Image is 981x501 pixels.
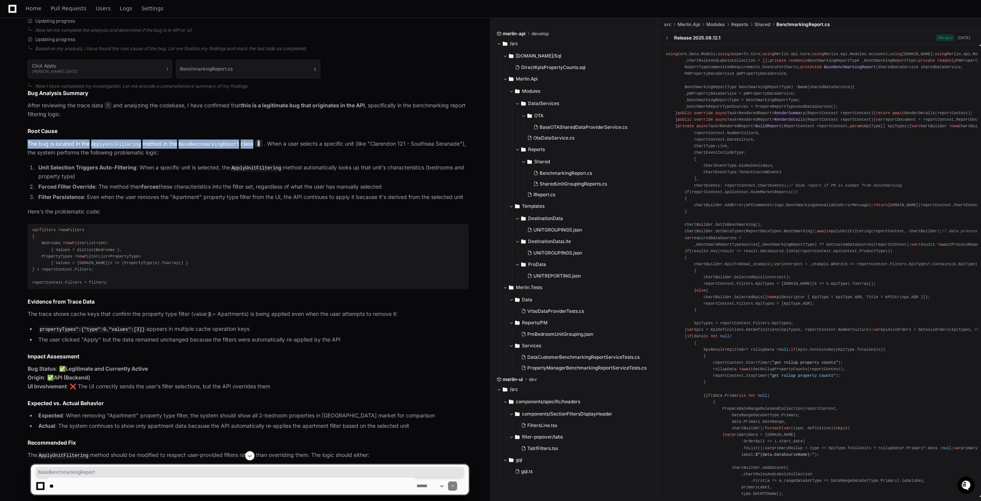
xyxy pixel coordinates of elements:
[540,181,607,187] span: SharedUnitGroupingReports.cs
[534,159,550,165] span: Shared
[527,157,532,166] svg: Directory
[518,352,648,363] button: DataCustomerBenchmarkingReportServiceTests.cs
[98,241,105,245] span: int
[779,347,789,352] span: null
[748,393,755,398] span: not
[720,334,730,338] span: null
[38,469,462,475] span: BaseBenchmarkingReport
[515,212,652,225] button: DestinationData
[521,237,526,246] svg: Directory
[687,334,692,338] span: if
[696,124,708,128] span: async
[38,164,136,171] strong: Unit Selection Triggers Auto-Filtering
[207,311,212,318] code: 3
[755,21,770,28] span: Shared
[919,58,935,63] span: private
[36,193,469,202] li: : Even when the user removes the "Apartment" property type filter from the UI, the API continues ...
[518,443,648,454] button: Tab1Filters.tsx
[515,258,652,271] button: ProData
[516,76,538,82] span: Merlin.Api
[96,6,111,11] span: Users
[503,281,652,294] button: Merlin.Tests
[509,340,652,352] button: Services
[515,87,520,96] svg: Directory
[528,100,559,107] span: Data/Services
[512,62,648,73] button: DirectKpisPropertyCounts.sql
[528,146,545,153] span: Reports
[36,335,469,344] li: The user clicked "Apply" but the data remained unchanged because the filters were automatically r...
[522,320,548,326] span: Reports/PM
[798,85,807,89] span: base
[789,58,807,63] span: readonly
[28,101,469,119] p: After reviewing the trace data and analyzing the codebase, I have confirmed that , specifically i...
[741,393,746,398] span: is
[32,64,77,68] h1: Click Apply
[833,426,838,430] span: in
[241,102,365,108] strong: this is a legitimate bug that originates in the API
[36,182,469,191] li: : The method then these characteristics into the filter set, regardless of what the user has manu...
[35,46,469,52] div: Based on my analysis, I have found the root cause of the bug. Let me finalize my findings and mar...
[522,434,563,440] span: filter-popover/tabs
[951,124,958,128] span: new
[230,165,283,172] code: ApplyUnitFiltering
[28,365,469,391] p: : ✅ : ✅ : ❌ The UI correctly sends the user's filter selections, but the API overrides them
[54,374,90,381] strong: API (Backend)
[26,65,97,71] div: We're available if you need us!
[509,74,513,84] svg: Directory
[524,248,648,258] button: UNITGROUPINGS.json
[26,57,126,65] div: Start new chat
[685,249,689,253] span: if
[314,66,316,72] span: 2
[694,117,713,122] span: override
[141,6,163,11] span: Settings
[522,343,541,349] span: Services
[509,294,652,306] button: Data
[177,141,241,148] code: BaseBenchmarkingReport
[911,124,918,128] span: var
[522,297,532,303] span: Data
[731,21,748,28] span: Reports
[527,308,584,314] span: VrboDataProviderTests.cs
[527,111,532,120] svg: Directory
[515,235,652,248] button: DestinationDataLite
[510,386,518,393] span: /src
[533,273,581,279] span: UNITREPORTING.json
[678,124,909,128] span: Task<RenderedReport> ( )
[687,327,694,332] span: var
[8,31,139,43] div: Welcome
[509,51,513,61] svg: Directory
[527,422,558,429] span: FiltersLine.tsx
[518,306,648,317] button: VrboDataProviderTests.cs
[678,21,700,28] span: Merlin.Api
[958,35,970,41] div: [DATE]
[38,326,146,333] code: propertyTypes":{"type":0,"values":[3]}
[725,432,732,437] span: var
[90,141,143,148] code: ApplyUnitFiltering
[28,365,56,372] strong: Bug Status
[540,170,592,176] span: BenchmarkingReport.cs
[521,260,526,269] svg: Directory
[509,85,652,97] button: Modules
[65,241,72,245] span: new
[741,367,753,371] span: await
[940,242,951,247] span: await
[28,89,469,97] h2: Bug Analysis Summary
[876,117,883,122] span: var
[518,420,648,431] button: FiltersLine.tsx
[942,446,951,450] span: null
[38,422,55,429] strong: Actual
[28,383,67,389] strong: UI Involvement
[769,58,786,63] span: private
[666,52,678,56] span: using
[36,325,469,334] li: appears in multiple cache operation keys
[509,431,652,443] button: filter-popover/tabs
[515,318,520,327] svg: Directory
[529,376,537,383] span: dev
[664,21,671,28] span: src
[35,27,469,33] div: Now let me complete the analysis and determine if the bug is in API or UI.
[28,353,469,360] h2: Impact Assessment
[497,38,652,50] button: /src
[518,363,648,373] button: PropertyManagerBenchmarkingReportServiceTests.cs
[503,385,507,394] svg: Directory
[515,295,520,304] svg: Directory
